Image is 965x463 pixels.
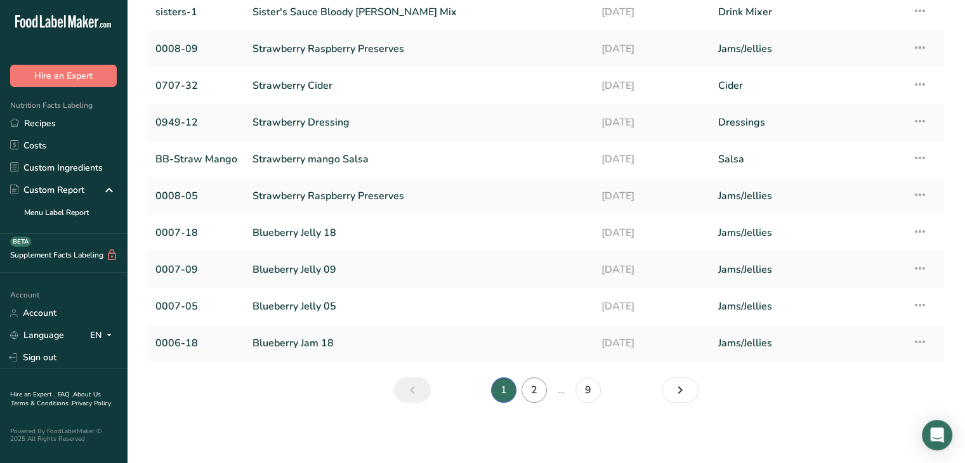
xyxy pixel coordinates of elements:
[10,390,55,399] a: Hire an Expert .
[718,36,897,62] a: Jams/Jellies
[10,390,101,408] a: About Us .
[90,328,117,343] div: EN
[253,219,586,246] a: Blueberry Jelly 18
[155,183,237,209] a: 0008-05
[922,420,952,450] div: Open Intercom Messenger
[253,109,586,136] a: Strawberry Dressing
[253,36,586,62] a: Strawberry Raspberry Preserves
[522,377,547,403] a: Page 2.
[718,72,897,99] a: Cider
[253,146,586,173] a: Strawberry mango Salsa
[601,109,703,136] a: [DATE]
[253,256,586,283] a: Blueberry Jelly 09
[253,72,586,99] a: Strawberry Cider
[253,293,586,320] a: Blueberry Jelly 05
[155,146,237,173] a: BB-Straw Mango
[601,219,703,246] a: [DATE]
[601,256,703,283] a: [DATE]
[155,330,237,356] a: 0006-18
[601,330,703,356] a: [DATE]
[10,237,31,247] div: BETA
[155,256,237,283] a: 0007-09
[155,109,237,136] a: 0949-12
[601,146,703,173] a: [DATE]
[601,183,703,209] a: [DATE]
[662,377,699,403] a: Next page
[155,219,237,246] a: 0007-18
[10,65,117,87] button: Hire an Expert
[155,293,237,320] a: 0007-05
[575,377,601,403] a: Page 9.
[718,183,897,209] a: Jams/Jellies
[10,183,84,197] div: Custom Report
[718,330,897,356] a: Jams/Jellies
[718,109,897,136] a: Dressings
[718,146,897,173] a: Salsa
[601,293,703,320] a: [DATE]
[10,427,117,443] div: Powered By FoodLabelMaker © 2025 All Rights Reserved
[58,390,73,399] a: FAQ .
[10,324,64,346] a: Language
[601,72,703,99] a: [DATE]
[253,183,586,209] a: Strawberry Raspberry Preserves
[155,36,237,62] a: 0008-09
[253,330,586,356] a: Blueberry Jam 18
[718,219,897,246] a: Jams/Jellies
[601,36,703,62] a: [DATE]
[11,399,72,408] a: Terms & Conditions .
[72,399,111,408] a: Privacy Policy
[718,256,897,283] a: Jams/Jellies
[718,293,897,320] a: Jams/Jellies
[155,72,237,99] a: 0707-32
[394,377,431,403] a: Previous page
